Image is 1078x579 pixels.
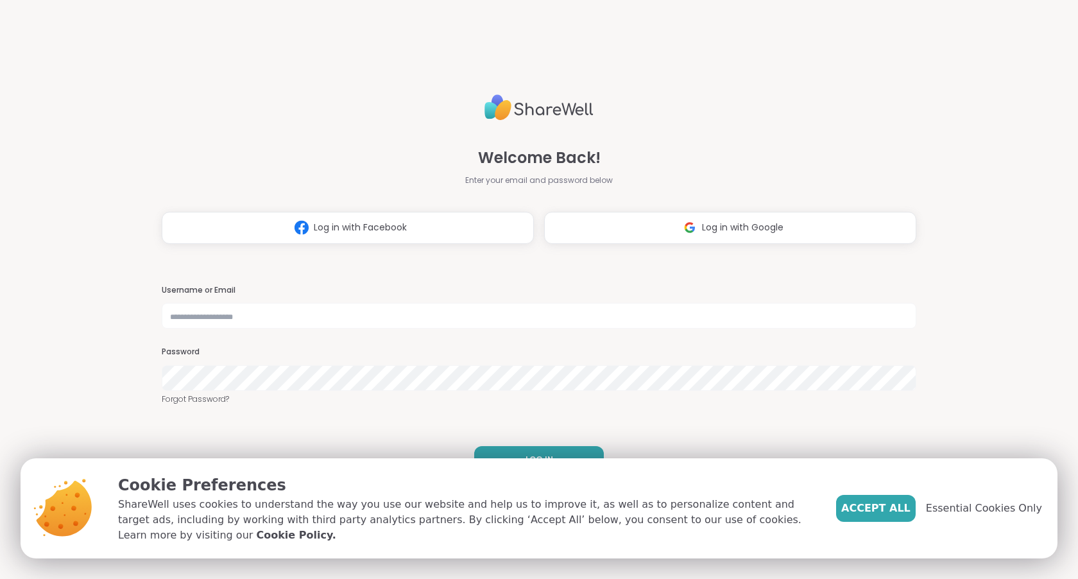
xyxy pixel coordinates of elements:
[162,285,916,296] h3: Username or Email
[841,501,911,516] span: Accept All
[118,474,816,497] p: Cookie Preferences
[926,501,1042,516] span: Essential Cookies Only
[526,454,553,465] span: LOG IN
[678,216,702,239] img: ShareWell Logomark
[289,216,314,239] img: ShareWell Logomark
[118,497,816,543] p: ShareWell uses cookies to understand the way you use our website and help us to improve it, as we...
[484,89,594,126] img: ShareWell Logo
[836,495,916,522] button: Accept All
[162,212,534,244] button: Log in with Facebook
[162,347,916,358] h3: Password
[544,212,916,244] button: Log in with Google
[474,446,604,473] button: LOG IN
[256,528,336,543] a: Cookie Policy.
[478,146,601,169] span: Welcome Back!
[162,393,916,405] a: Forgot Password?
[314,221,407,234] span: Log in with Facebook
[702,221,783,234] span: Log in with Google
[465,175,613,186] span: Enter your email and password below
